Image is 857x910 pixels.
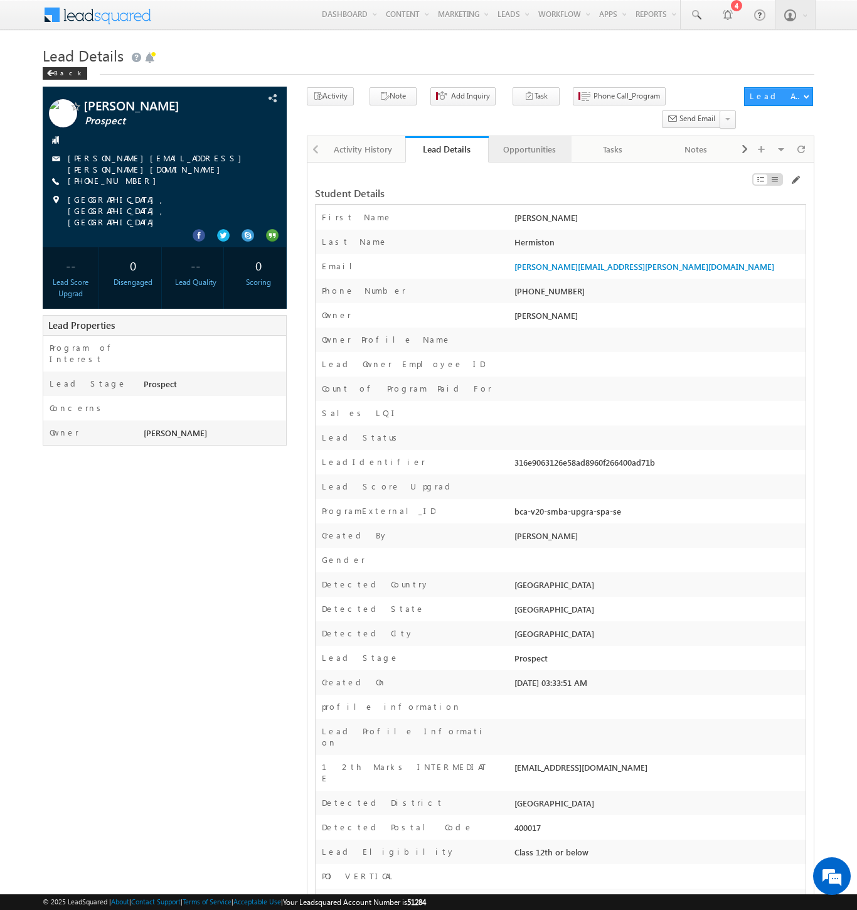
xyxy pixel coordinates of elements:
[415,143,479,155] div: Lead Details
[322,822,473,833] label: Detected Postal Code
[65,66,211,82] div: Leave a message
[750,90,803,102] div: Lead Actions
[233,254,283,277] div: 0
[307,87,354,105] button: Activity
[322,579,430,590] label: Detected Country
[48,319,115,331] span: Lead Properties
[184,387,228,404] em: Submit
[322,309,351,321] label: Owner
[315,188,638,199] div: Student Details
[322,652,399,663] label: Lead Stage
[183,897,232,906] a: Terms of Service
[430,87,496,105] button: Add Inquiry
[322,701,461,712] label: profile information
[405,136,488,163] a: Lead Details
[171,254,221,277] div: --
[511,797,806,815] div: [GEOGRAPHIC_DATA]
[322,761,492,784] label: 12th Marks INTERMEDIATE
[111,897,129,906] a: About
[511,530,806,547] div: [PERSON_NAME]
[322,383,492,394] label: Count of Program Paid For
[322,846,455,857] label: Lead Eligibility
[283,897,426,907] span: Your Leadsquared Account Number is
[322,236,388,247] label: Last Name
[511,761,806,779] div: [EMAIL_ADDRESS][DOMAIN_NAME]
[322,407,398,419] label: Sales LQI
[322,285,406,296] label: Phone Number
[511,822,806,839] div: 400017
[511,211,806,229] div: [PERSON_NAME]
[322,334,451,345] label: Owner Profile Name
[511,285,806,302] div: [PHONE_NUMBER]
[50,378,127,389] label: Lead Stage
[131,897,181,906] a: Contact Support
[43,67,87,80] div: Back
[322,260,362,272] label: Email
[49,99,77,132] img: Profile photo
[573,87,666,105] button: Phone Call_Program
[322,136,405,163] a: Activity History
[679,113,715,124] span: Send Email
[171,277,221,288] div: Lead Quality
[322,603,425,614] label: Detected State
[322,211,392,223] label: First Name
[407,897,426,907] span: 51284
[322,530,388,541] label: Created By
[43,896,426,908] span: © 2025 LeadSquared | | | | |
[322,456,425,468] label: LeadIdentifier
[499,142,560,157] div: Opportunities
[50,342,131,365] label: Program of Interest
[21,66,53,82] img: d_60004797649_company_0_60004797649
[370,87,417,105] button: Note
[662,110,721,129] button: Send Email
[514,261,774,272] a: [PERSON_NAME][EMAIL_ADDRESS][PERSON_NAME][DOMAIN_NAME]
[594,90,660,102] span: Phone Call_Program
[322,358,485,370] label: Lead Owner Employee ID
[322,797,444,808] label: Detected District
[511,603,806,621] div: [GEOGRAPHIC_DATA]
[489,136,572,163] a: Opportunities
[68,153,248,174] a: [PERSON_NAME][EMAIL_ADDRESS][PERSON_NAME][DOMAIN_NAME]
[322,554,365,565] label: Gender
[50,427,79,438] label: Owner
[451,90,490,102] span: Add Inquiry
[322,432,402,443] label: Lead Status
[322,677,386,688] label: Created On
[322,870,395,882] label: POI VERTICAL
[511,505,806,523] div: bca-v20-smba-upgra-spa-se
[322,505,435,517] label: ProgramExternal_ID
[582,142,643,157] div: Tasks
[511,628,806,645] div: [GEOGRAPHIC_DATA]
[511,236,806,254] div: Hermiston
[109,277,158,288] div: Disengaged
[68,175,162,188] span: [PHONE_NUMBER]
[206,6,236,36] div: Minimize live chat window
[511,846,806,864] div: Class 12th or below
[511,652,806,670] div: Prospect
[233,277,283,288] div: Scoring
[322,481,455,492] label: Lead Score Upgrad
[46,254,95,277] div: --
[16,116,229,376] textarea: Type your message and click 'Submit'
[511,579,806,596] div: [GEOGRAPHIC_DATA]
[50,402,105,414] label: Concerns
[43,67,93,77] a: Back
[85,115,235,127] span: Prospect
[144,427,207,438] span: [PERSON_NAME]
[83,99,234,112] span: [PERSON_NAME]
[109,254,158,277] div: 0
[654,136,737,163] a: Notes
[68,194,264,228] span: [GEOGRAPHIC_DATA], [GEOGRAPHIC_DATA], [GEOGRAPHIC_DATA]
[322,628,414,639] label: Detected City
[744,87,813,106] button: Lead Actions
[513,87,560,105] button: Task
[43,45,124,65] span: Lead Details
[233,897,281,906] a: Acceptable Use
[664,142,726,157] div: Notes
[572,136,654,163] a: Tasks
[511,677,806,694] div: [DATE] 03:33:51 AM
[514,310,578,321] span: [PERSON_NAME]
[322,725,492,748] label: Lead Profile Information
[333,142,394,157] div: Activity History
[511,456,806,474] div: 316e9063126e58ad8960f266400ad71b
